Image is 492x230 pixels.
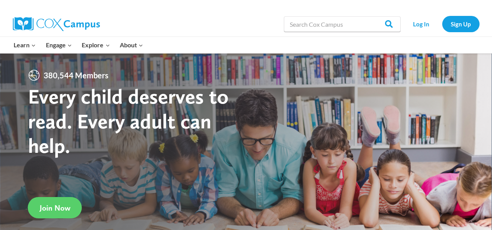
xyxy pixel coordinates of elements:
[404,16,438,32] a: Log In
[14,40,36,50] span: Learn
[28,84,229,158] strong: Every child deserves to read. Every adult can help.
[9,37,148,53] nav: Primary Navigation
[40,203,70,213] span: Join Now
[46,40,72,50] span: Engage
[120,40,143,50] span: About
[404,16,480,32] nav: Secondary Navigation
[82,40,110,50] span: Explore
[40,69,112,81] span: 380,544 Members
[284,16,401,32] input: Search Cox Campus
[28,197,82,218] a: Join Now
[13,17,100,31] img: Cox Campus
[442,16,480,32] a: Sign Up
